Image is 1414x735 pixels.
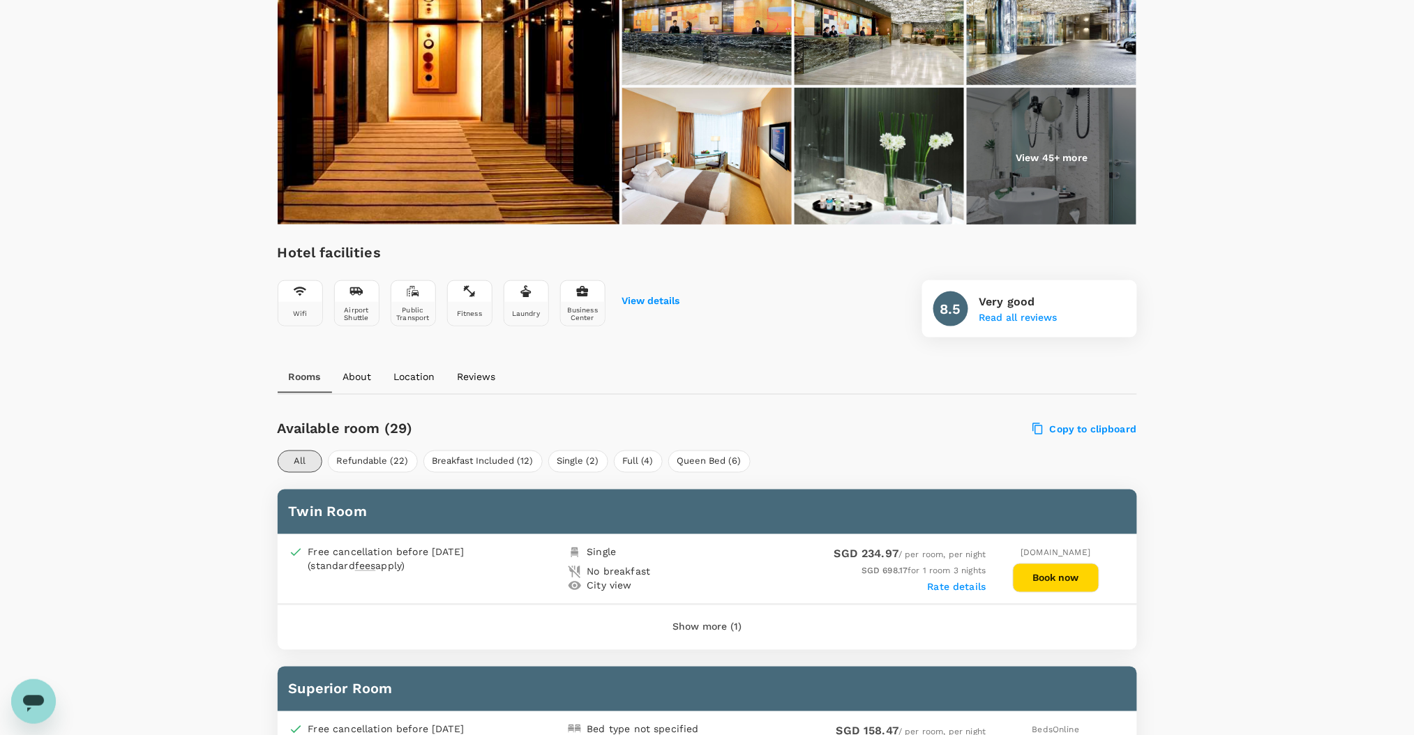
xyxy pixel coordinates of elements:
[338,306,376,321] div: Airport Shuttle
[940,298,961,320] h6: 8.5
[795,88,964,227] img: KLNH Bathroom
[394,370,435,384] p: Location
[1032,725,1080,735] span: BedsOnline
[587,579,632,593] div: City view
[928,582,986,593] label: Rate details
[289,678,1126,700] h6: Superior Room
[622,296,680,307] button: View details
[548,450,608,473] button: Single (2)
[458,370,496,384] p: Reviews
[1021,548,1091,558] span: [DOMAIN_NAME]
[293,310,308,317] div: Wifi
[308,545,497,573] div: Free cancellation before [DATE] (standard apply)
[457,310,482,317] div: Fitness
[278,450,322,473] button: All
[343,370,372,384] p: About
[1013,563,1099,593] button: Book now
[614,450,663,473] button: Full (4)
[653,611,761,644] button: Show more (1)
[668,450,751,473] button: Queen Bed (6)
[423,450,543,473] button: Breakfast Included (12)
[979,294,1058,310] p: Very good
[979,312,1058,324] button: Read all reviews
[568,545,582,559] img: single-bed-icon
[1033,423,1137,435] label: Copy to clipboard
[834,547,899,561] span: SGD 234.97
[967,88,1136,227] img: KLNH Bathroom
[834,550,986,560] span: / per room, per night
[862,566,908,576] span: SGD 698.17
[587,545,617,559] div: Single
[862,566,986,576] span: for 1 room 3 nights
[289,370,321,384] p: Rooms
[355,561,376,572] span: fees
[278,417,776,439] h6: Available room (29)
[278,241,680,264] h6: Hotel facilities
[564,306,602,321] div: Business Center
[622,88,792,227] img: SuperiorTwin high res JPEG
[394,306,433,321] div: Public Transport
[512,310,540,317] div: Laundry
[328,450,418,473] button: Refundable (22)
[11,679,56,724] iframe: Button to launch messaging window
[289,501,1126,523] h6: Twin Room
[587,565,651,579] div: No breakfast
[1016,151,1088,165] p: View 45+ more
